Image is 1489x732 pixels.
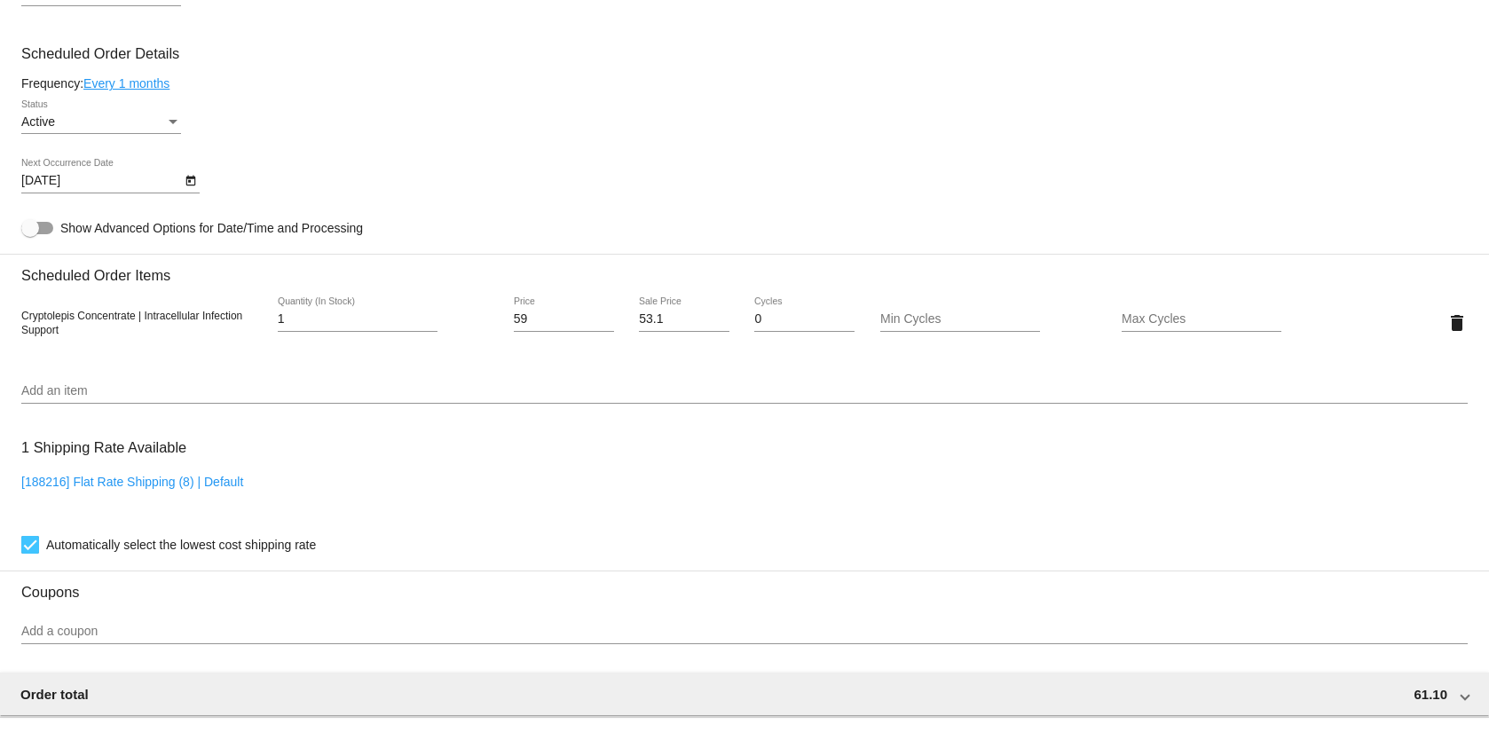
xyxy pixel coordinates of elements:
[1414,687,1447,702] span: 61.10
[1122,312,1281,327] input: Max Cycles
[639,312,729,327] input: Sale Price
[60,219,363,237] span: Show Advanced Options for Date/Time and Processing
[21,174,181,188] input: Next Occurrence Date
[181,170,200,189] button: Open calendar
[21,475,243,489] a: [188216] Flat Rate Shipping (8) | Default
[21,429,186,467] h3: 1 Shipping Rate Available
[21,114,55,129] span: Active
[20,687,89,702] span: Order total
[278,312,437,327] input: Quantity (In Stock)
[880,312,1040,327] input: Min Cycles
[21,384,1468,398] input: Add an item
[83,76,169,91] a: Every 1 months
[21,310,242,336] span: Cryptolepis Concentrate | Intracellular Infection Support
[21,254,1468,284] h3: Scheduled Order Items
[514,312,614,327] input: Price
[21,76,1468,91] div: Frequency:
[21,115,181,130] mat-select: Status
[21,45,1468,62] h3: Scheduled Order Details
[21,571,1468,601] h3: Coupons
[21,625,1468,639] input: Add a coupon
[1446,312,1468,334] mat-icon: delete
[754,312,855,327] input: Cycles
[46,534,316,555] span: Automatically select the lowest cost shipping rate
